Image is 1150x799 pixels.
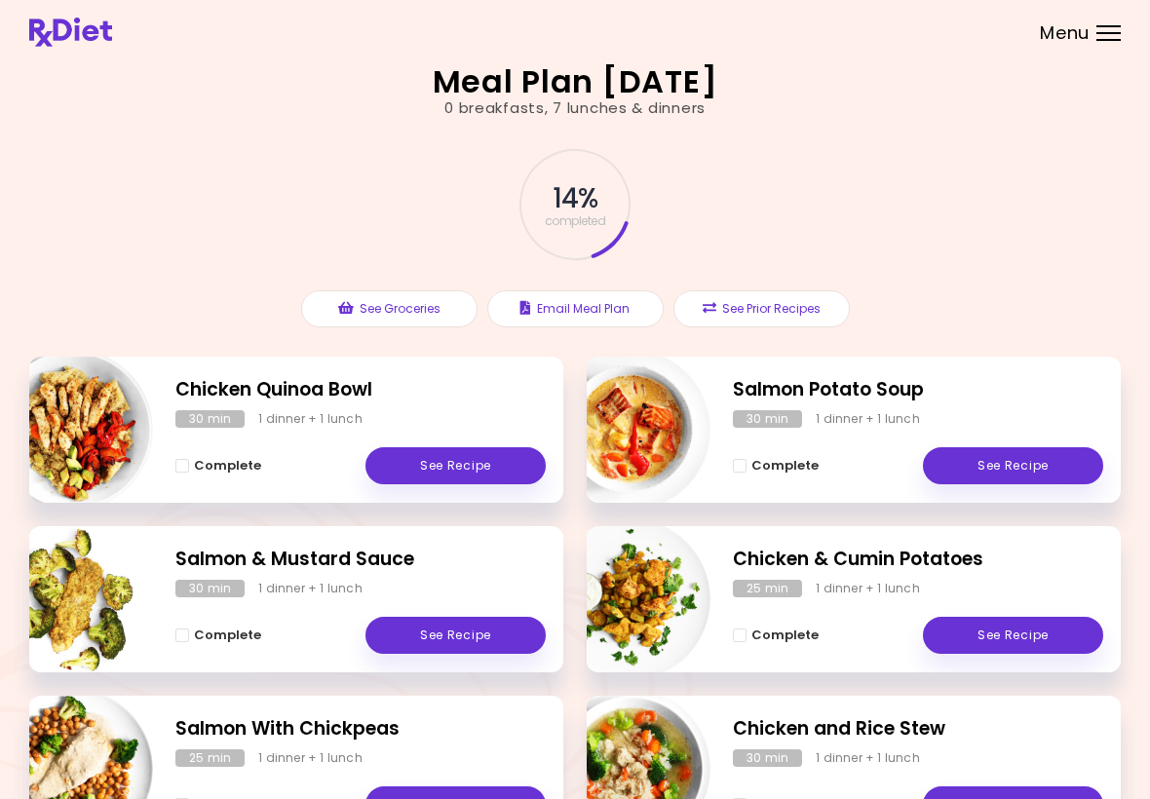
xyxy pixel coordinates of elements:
[816,749,920,767] div: 1 dinner + 1 lunch
[733,376,1103,404] h2: Salmon Potato Soup
[733,715,1103,743] h2: Chicken and Rice Stew
[258,410,363,428] div: 1 dinner + 1 lunch
[365,617,546,654] a: See Recipe - Salmon & Mustard Sauce
[549,518,710,680] img: Info - Chicken & Cumin Potatoes
[444,97,706,120] div: 0 breakfasts , 7 lunches & dinners
[549,349,710,511] img: Info - Salmon Potato Soup
[433,66,718,97] h2: Meal Plan [DATE]
[1040,24,1090,42] span: Menu
[553,182,597,215] span: 14 %
[175,376,546,404] h2: Chicken Quinoa Bowl
[175,454,261,477] button: Complete - Chicken Quinoa Bowl
[258,580,363,597] div: 1 dinner + 1 lunch
[365,447,546,484] a: See Recipe - Chicken Quinoa Bowl
[733,580,802,597] div: 25 min
[194,628,261,643] span: Complete
[733,749,802,767] div: 30 min
[175,749,245,767] div: 25 min
[29,18,112,47] img: RxDiet
[733,410,802,428] div: 30 min
[816,580,920,597] div: 1 dinner + 1 lunch
[923,447,1103,484] a: See Recipe - Salmon Potato Soup
[733,546,1103,574] h2: Chicken & Cumin Potatoes
[301,290,478,327] button: See Groceries
[733,454,819,477] button: Complete - Salmon Potato Soup
[673,290,850,327] button: See Prior Recipes
[733,624,819,647] button: Complete - Chicken & Cumin Potatoes
[175,715,546,743] h2: Salmon With Chickpeas
[175,546,546,574] h2: Salmon & Mustard Sauce
[175,410,245,428] div: 30 min
[923,617,1103,654] a: See Recipe - Chicken & Cumin Potatoes
[816,410,920,428] div: 1 dinner + 1 lunch
[258,749,363,767] div: 1 dinner + 1 lunch
[194,458,261,474] span: Complete
[487,290,664,327] button: Email Meal Plan
[751,458,819,474] span: Complete
[175,624,261,647] button: Complete - Salmon & Mustard Sauce
[545,215,606,227] span: completed
[175,580,245,597] div: 30 min
[751,628,819,643] span: Complete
